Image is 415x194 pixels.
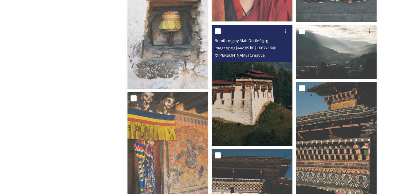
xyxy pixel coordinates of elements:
[296,25,377,79] img: Bumthang by Matt Dutile8.jpg
[212,25,292,146] img: Bumthang by Matt Dutile9.jpg
[215,38,268,43] span: Bumthang by Matt Dutile9.jpg
[215,52,265,58] span: © [PERSON_NAME] Creative
[215,45,276,51] span: image/jpeg | 442.89 kB | 1067 x 1600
